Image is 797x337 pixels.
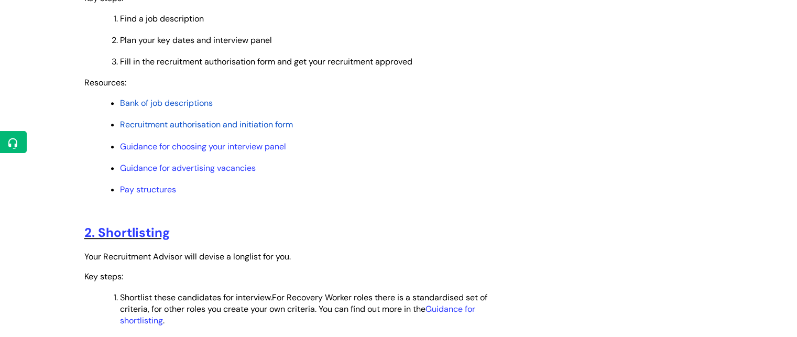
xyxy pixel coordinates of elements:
[120,97,213,108] a: Bank of job descriptions
[120,13,204,24] span: Find a job description
[120,303,475,326] a: Guidance for shortlisting
[84,224,170,241] a: 2. Shortlisting
[120,292,487,314] span: For Recovery Worker roles there is a standardised set of criteria, for other roles you create you...
[120,141,286,152] a: Guidance for choosing your interview panel
[120,162,256,173] a: Guidance for advertising vacancies
[120,119,293,130] a: Recruitment authorisation and initiation form
[120,35,272,46] span: Plan your key dates and interview panel
[84,251,291,262] span: Your Recruitment Advisor will devise a longlist for you.
[84,271,123,282] span: Key steps:
[84,77,126,88] span: Resources:
[120,303,475,326] span: .
[120,292,272,303] span: Shortlist these candidates for interview.
[120,184,176,195] a: Pay structures
[120,56,412,67] span: Fill in the recruitment authorisation form and get your recruitment approved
